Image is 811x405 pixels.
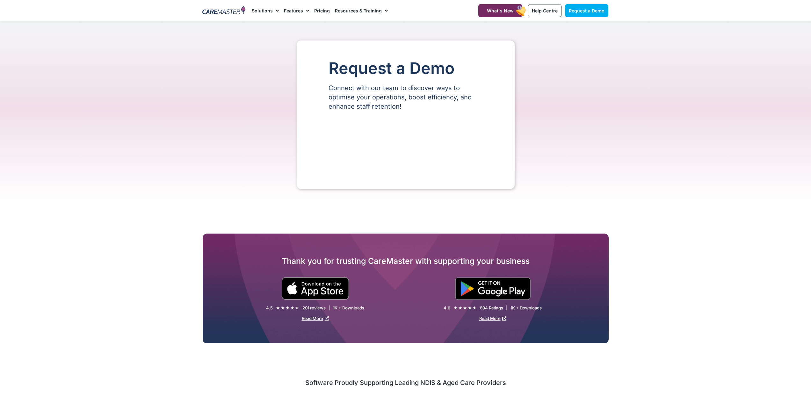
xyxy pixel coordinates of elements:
a: Read More [479,316,506,321]
span: Request a Demo [569,8,605,13]
i: ★ [290,305,294,311]
div: 4.6/5 [453,305,477,311]
i: ★ [281,305,285,311]
div: 4.5/5 [276,305,299,311]
i: ★ [473,305,477,311]
p: Connect with our team to discover ways to optimise your operations, boost efficiency, and enhance... [329,83,483,111]
i: ★ [458,305,462,311]
span: What's New [487,8,514,13]
h2: Thank you for trusting CareMaster with supporting your business [203,256,609,266]
span: Help Centre [532,8,558,13]
div: 201 reviews | 1K + Downloads [302,305,364,311]
i: ★ [468,305,472,311]
i: ★ [463,305,467,311]
a: What's New [478,4,522,17]
a: Read More [302,316,329,321]
img: small black download on the apple app store button. [281,277,349,300]
img: "Get is on" Black Google play button. [455,278,531,300]
iframe: Form 0 [329,122,483,170]
a: Help Centre [528,4,561,17]
i: ★ [276,305,280,311]
i: ★ [286,305,290,311]
img: CareMaster Logo [202,6,245,16]
div: 4.6 [444,305,450,311]
div: 4.5 [266,305,273,311]
a: Request a Demo [565,4,608,17]
div: 894 Ratings | 1K + Downloads [480,305,542,311]
i: ★ [453,305,458,311]
h1: Request a Demo [329,60,483,77]
h2: Software Proudly Supporting Leading NDIS & Aged Care Providers [203,379,609,387]
i: ★ [295,305,299,311]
